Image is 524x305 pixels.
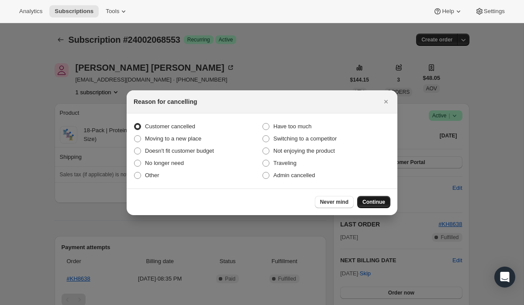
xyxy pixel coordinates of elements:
[145,160,184,166] span: No longer need
[273,160,296,166] span: Traveling
[134,97,197,106] h2: Reason for cancelling
[106,8,119,15] span: Tools
[55,8,93,15] span: Subscriptions
[380,96,392,108] button: Close
[320,199,348,206] span: Never mind
[484,8,505,15] span: Settings
[315,196,354,208] button: Never mind
[428,5,468,17] button: Help
[145,135,201,142] span: Moving to a new place
[145,123,195,130] span: Customer cancelled
[273,172,315,178] span: Admin cancelled
[273,135,337,142] span: Switching to a competitor
[273,123,311,130] span: Have too much
[49,5,99,17] button: Subscriptions
[470,5,510,17] button: Settings
[494,267,515,288] div: Open Intercom Messenger
[442,8,454,15] span: Help
[14,5,48,17] button: Analytics
[273,147,335,154] span: Not enjoying the product
[100,5,133,17] button: Tools
[19,8,42,15] span: Analytics
[357,196,390,208] button: Continue
[145,147,214,154] span: Doesn't fit customer budget
[362,199,385,206] span: Continue
[145,172,159,178] span: Other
